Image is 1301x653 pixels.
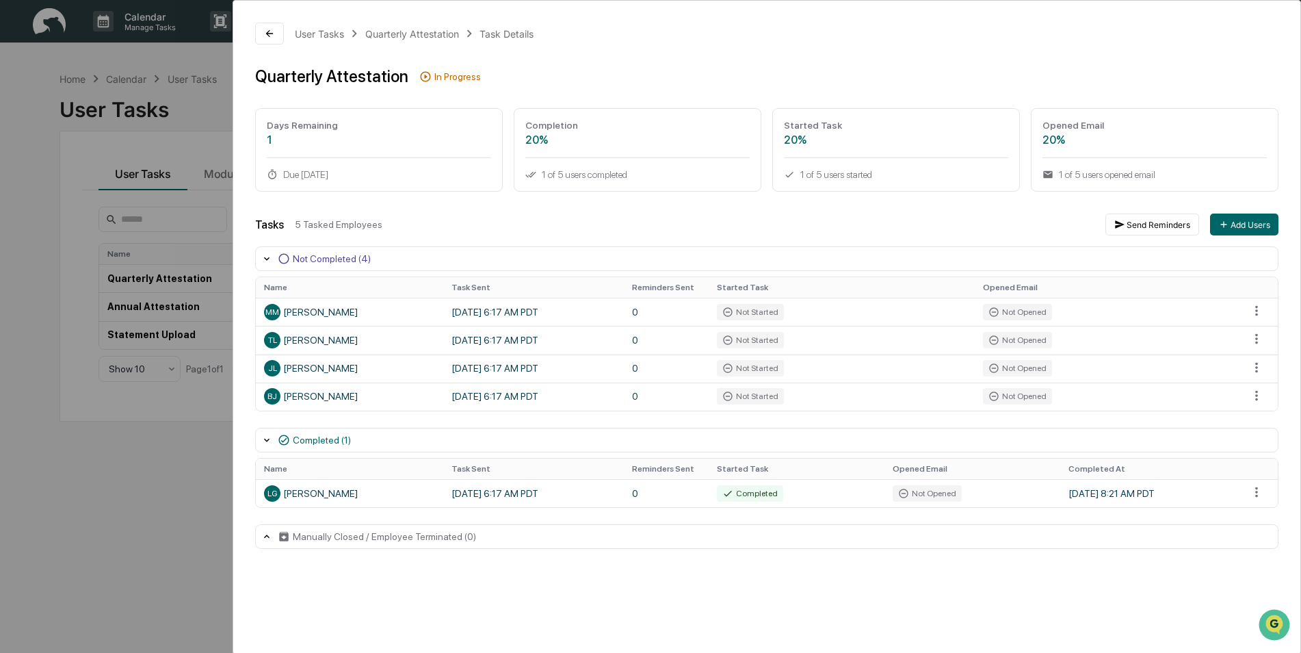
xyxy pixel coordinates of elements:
div: Opened Email [1042,120,1267,131]
p: How can we help? [14,29,249,51]
div: 5 Tasked Employees [295,219,1094,230]
div: 🗄️ [99,174,110,185]
span: Pylon [136,232,166,242]
th: Name [256,277,443,298]
a: 🖐️Preclearance [8,167,94,192]
a: 🗄️Attestations [94,167,175,192]
th: Opened Email [884,459,1060,479]
span: MM [265,307,279,317]
button: Send Reminders [1105,214,1199,235]
div: Days Remaining [267,120,491,131]
div: [PERSON_NAME] [264,360,435,376]
th: Opened Email [975,277,1241,298]
div: Quarterly Attestation [255,66,408,86]
div: Not Started [717,360,784,376]
div: Started Task [784,120,1008,131]
span: Data Lookup [27,199,86,212]
div: 20% [525,133,750,146]
div: Start new chat [47,105,224,118]
div: [PERSON_NAME] [264,332,435,348]
td: [DATE] 6:17 AM PDT [443,326,624,354]
td: 0 [624,383,709,411]
div: Not Opened [983,304,1052,320]
span: LG [267,489,277,498]
div: We're available if you need us! [47,118,173,129]
div: Completed (1) [293,435,351,446]
th: Task Sent [443,459,624,479]
td: 0 [624,355,709,383]
a: Powered byPylon [96,231,166,242]
span: JL [268,363,277,373]
td: 0 [624,326,709,354]
th: Reminders Sent [624,459,709,479]
button: Start new chat [233,109,249,125]
div: 1 [267,133,491,146]
th: Task Sent [443,277,624,298]
div: 1 of 5 users completed [525,169,750,180]
div: Not Started [717,332,784,348]
button: Add Users [1210,214,1278,235]
div: 20% [1042,133,1267,146]
div: [PERSON_NAME] [264,388,435,405]
div: Completed [717,485,783,502]
div: Not Opened [983,332,1052,348]
th: Started Task [709,459,884,479]
td: [DATE] 8:21 AM PDT [1060,479,1241,507]
div: In Progress [434,71,481,82]
td: [DATE] 6:17 AM PDT [443,355,624,383]
div: 🖐️ [14,174,25,185]
td: [DATE] 6:17 AM PDT [443,383,624,411]
td: 0 [624,479,709,507]
div: Manually Closed / Employee Terminated (0) [293,531,476,542]
th: Reminders Sent [624,277,709,298]
div: Quarterly Attestation [365,28,459,40]
img: 1746055101610-c473b297-6a78-478c-a979-82029cc54cd1 [14,105,38,129]
div: Not Opened [983,360,1052,376]
div: 1 of 5 users opened email [1042,169,1267,180]
div: Tasks [255,218,284,231]
div: Not Started [717,388,784,405]
div: [PERSON_NAME] [264,304,435,320]
th: Completed At [1060,459,1241,479]
th: Name [256,459,443,479]
div: Completion [525,120,750,131]
div: User Tasks [295,28,344,40]
td: 0 [624,298,709,326]
div: [PERSON_NAME] [264,485,435,502]
div: Not Opened [983,388,1052,405]
span: BJ [267,392,277,401]
td: [DATE] 6:17 AM PDT [443,298,624,326]
div: 1 of 5 users started [784,169,1008,180]
div: Not Opened [893,485,962,502]
span: TL [268,335,277,345]
div: 🔎 [14,200,25,211]
div: Due [DATE] [267,169,491,180]
th: Started Task [709,277,975,298]
iframe: Open customer support [1257,608,1294,645]
div: 20% [784,133,1008,146]
div: Not Completed (4) [293,253,371,264]
span: Preclearance [27,172,88,186]
div: Task Details [479,28,534,40]
td: [DATE] 6:17 AM PDT [443,479,624,507]
a: 🔎Data Lookup [8,193,92,218]
div: Not Started [717,304,784,320]
span: Attestations [113,172,170,186]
